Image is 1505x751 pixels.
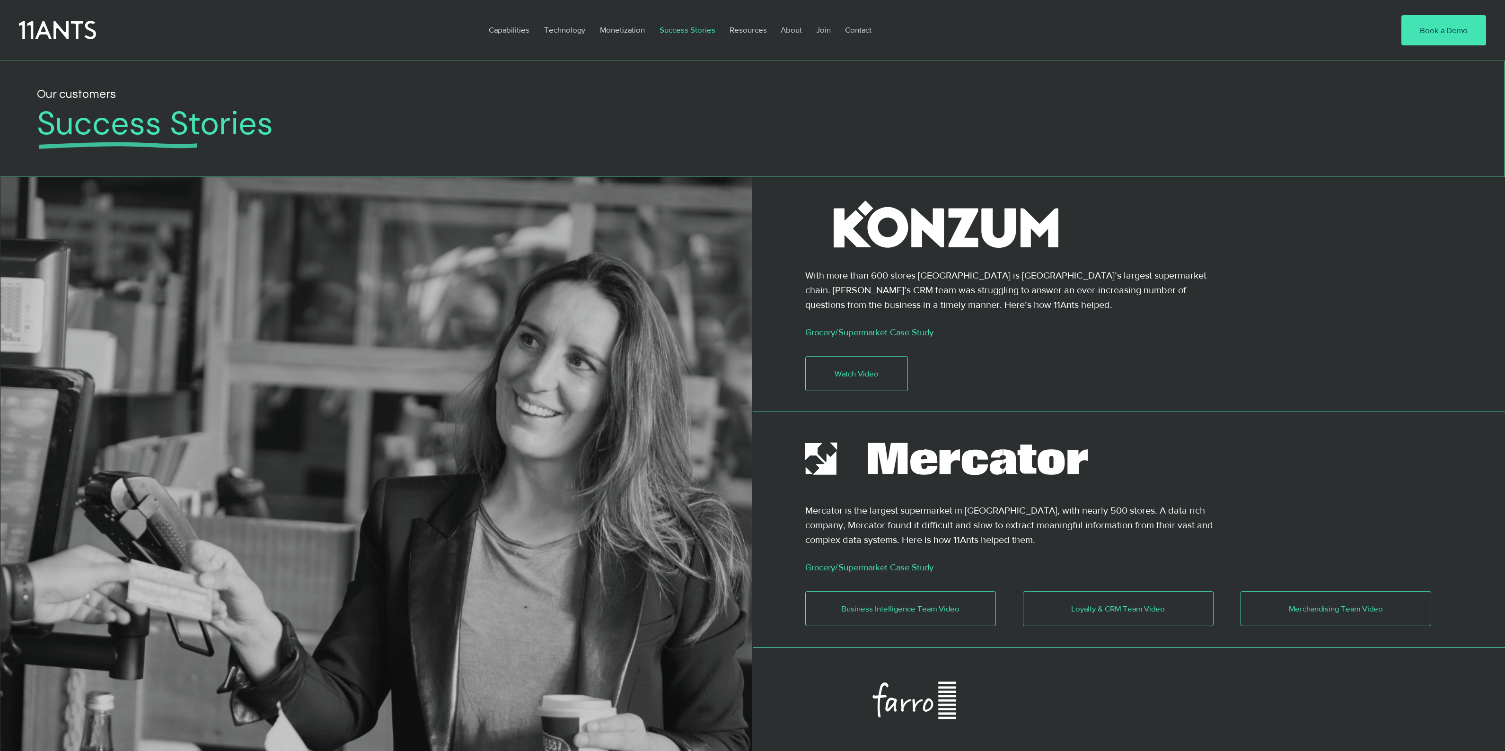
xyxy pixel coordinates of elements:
[805,268,1215,312] p: With more than 600 stores [GEOGRAPHIC_DATA] is [GEOGRAPHIC_DATA]’s largest supermarket chain. [PE...
[835,368,879,379] span: Watch Video
[725,19,772,41] p: Resources
[482,19,1373,41] nav: Site
[1071,603,1165,614] span: Loyalty & CRM Team Video
[776,19,807,41] p: About
[593,19,652,41] a: Monetization
[840,19,876,41] p: Contact
[805,327,933,337] a: Grocery/Supermarket Case Study
[37,85,1038,104] h2: Our customers
[595,19,650,41] p: Monetization
[809,19,838,41] a: Join
[482,19,537,41] a: Capabilities
[1023,591,1214,626] a: Loyalty & CRM Team Video
[37,105,1350,143] h1: Success Stories
[838,19,880,41] a: Contact
[1420,25,1468,36] span: Book a Demo
[539,19,590,41] p: Technology
[805,559,1370,576] p: Grocery/Supermarket Case Study
[1289,603,1383,614] span: Merchandising Team Video
[841,603,959,614] span: Business Intelligence Team Video
[484,19,534,41] p: Capabilities
[652,19,722,41] a: Success Stories
[774,19,809,41] a: About
[722,19,774,41] a: Resources
[805,356,908,391] a: Watch Video
[805,591,996,626] a: Business Intelligence Team Video
[1401,15,1486,45] a: Book a Demo
[537,19,593,41] a: Technology
[655,19,720,41] p: Success Stories
[805,503,1228,547] p: Mercator is the largest supermarket in [GEOGRAPHIC_DATA], with nearly 500 stores. A data rich com...
[811,19,836,41] p: Join
[1241,591,1431,626] a: Merchandising Team Video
